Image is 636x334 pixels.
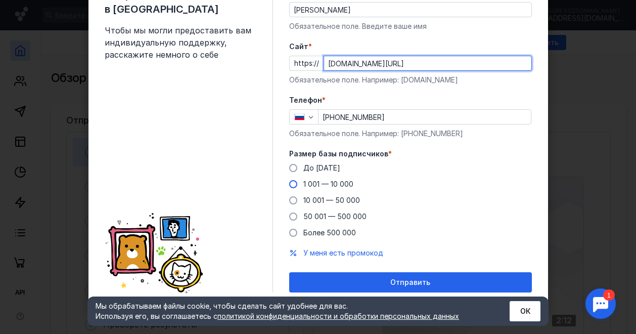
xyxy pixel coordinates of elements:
[289,272,532,293] button: Отправить
[303,163,340,172] span: До [DATE]
[303,248,383,257] span: У меня есть промокод
[289,75,532,85] div: Обязательное поле. Например: [DOMAIN_NAME]
[289,95,322,105] span: Телефон
[217,312,459,320] a: политикой конфиденциальности и обработки персональных данных
[289,41,308,52] span: Cайт
[105,24,256,61] span: Чтобы мы могли предоставить вам индивидуальную поддержку, расскажите немного о себе
[289,21,532,31] div: Обязательное поле. Введите ваше имя
[303,212,367,221] span: 50 001 — 500 000
[23,6,34,17] div: 1
[390,278,430,287] span: Отправить
[510,301,540,321] button: ОК
[303,180,353,188] span: 1 001 — 10 000
[303,248,383,258] button: У меня есть промокод
[303,196,360,204] span: 10 001 — 50 000
[289,149,388,159] span: Размер базы подписчиков
[303,228,356,237] span: Более 500 000
[289,129,532,139] div: Обязательное поле. Например: [PHONE_NUMBER]
[96,301,485,321] div: Мы обрабатываем файлы cookie, чтобы сделать сайт удобнее для вас. Используя его, вы соглашаетесь c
